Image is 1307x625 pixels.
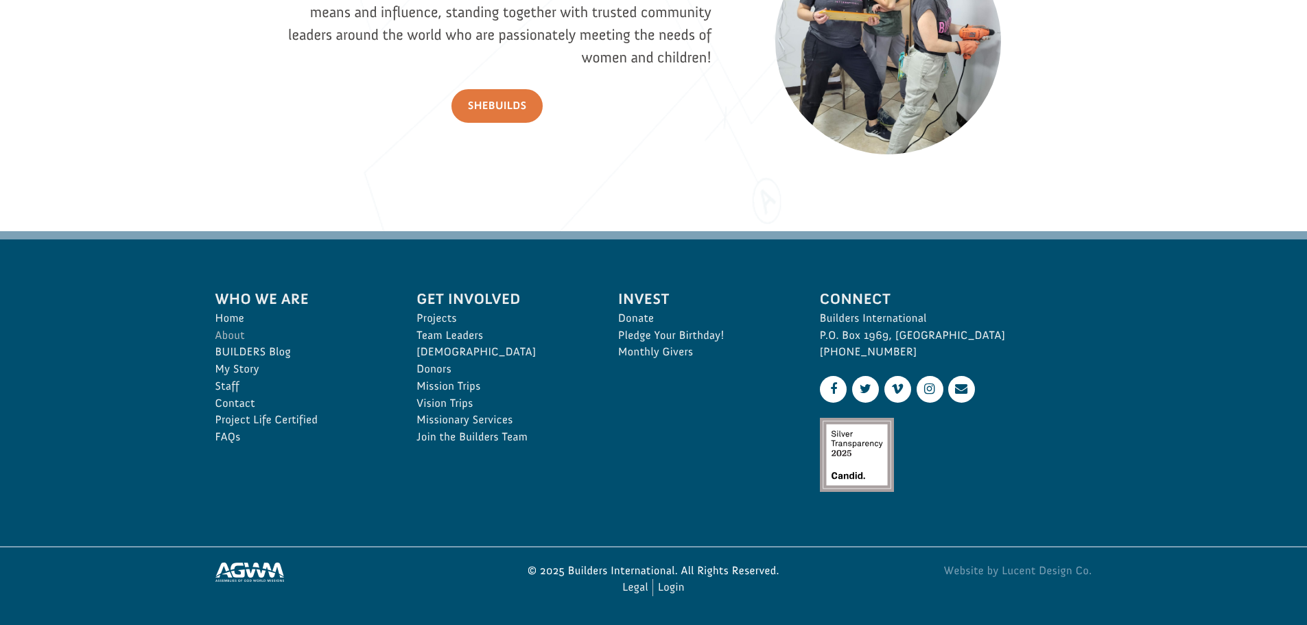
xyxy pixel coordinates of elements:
a: Instagram [917,376,943,403]
a: Contact Us [948,376,975,403]
a: Staff [215,378,387,395]
a: Donors [416,361,588,378]
div: [PERSON_NAME] donated $100 [25,14,189,41]
a: My Story [215,361,387,378]
a: Pledge Your Birthday! [618,327,790,344]
a: Facebook [820,376,847,403]
a: BUILDERS Blog [215,344,387,361]
img: Assemblies of God World Missions [215,563,284,582]
a: About [215,327,387,344]
a: Join the Builders Team [416,429,588,446]
a: Contact [215,395,387,412]
a: Website by Lucent Design Co. [806,563,1092,580]
a: Legal [622,579,648,596]
img: emoji partyFace [25,29,36,40]
a: [DEMOGRAPHIC_DATA] [416,344,588,361]
a: Donate [618,310,790,327]
span: Get Involved [416,287,588,310]
div: to [25,43,189,52]
p: © 2025 Builders International. All Rights Reserved. [510,563,797,580]
a: Vimeo [884,376,911,403]
button: Donate [194,27,255,52]
a: Home [215,310,387,327]
p: Builders International P.O. Box 1969, [GEOGRAPHIC_DATA] [PHONE_NUMBER] [820,310,1092,361]
a: SheBUILDS [451,89,543,123]
a: Team Leaders [416,327,588,344]
a: Monthly Givers [618,344,790,361]
img: Silver Transparency Rating for 2025 by Candid [820,418,894,492]
a: Projects [416,310,588,327]
a: Project Life Certified [215,412,387,429]
span: [GEOGRAPHIC_DATA] , [GEOGRAPHIC_DATA] [37,55,189,64]
strong: Project Shovel Ready [32,42,113,52]
a: Mission Trips [416,378,588,395]
a: FAQs [215,429,387,446]
a: Twitter [852,376,879,403]
a: Vision Trips [416,395,588,412]
img: US.png [25,55,34,64]
span: Connect [820,287,1092,310]
span: Invest [618,287,790,310]
a: Missionary Services [416,412,588,429]
span: Who We Are [215,287,387,310]
a: Login [658,579,685,596]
